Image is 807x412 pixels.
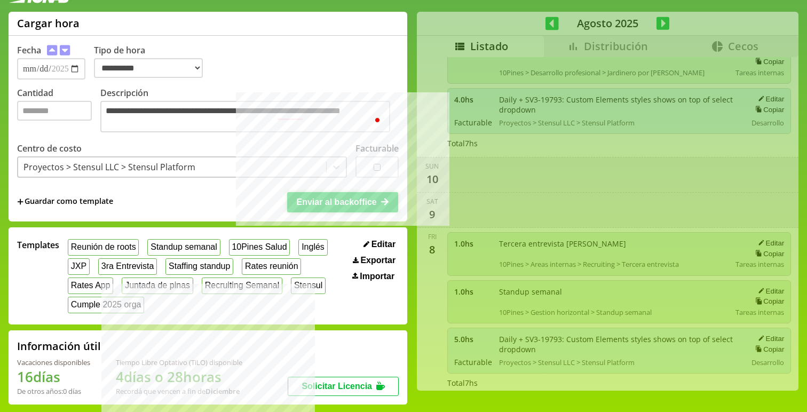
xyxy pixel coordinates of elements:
[17,239,59,251] span: Templates
[17,196,23,208] span: +
[355,142,399,154] label: Facturable
[287,192,398,212] button: Enviar al backoffice
[68,258,90,275] button: JXP
[98,258,157,275] button: 3ra Entrevista
[360,272,394,281] span: Importar
[360,256,395,265] span: Exportar
[296,197,376,207] span: Enviar al backoffice
[116,367,242,386] h1: 4 días o 28 horas
[17,16,80,30] h1: Cargar hora
[17,101,92,121] input: Cantidad
[17,196,113,208] span: +Guardar como template
[17,87,100,135] label: Cantidad
[350,255,399,266] button: Exportar
[17,339,101,353] h2: Información útil
[165,258,233,275] button: Staffing standup
[291,278,326,294] button: Stensul
[94,58,203,78] select: Tipo de hora
[23,161,195,173] div: Proyectos > Stensul LLC > Stensul Platform
[229,239,290,256] button: 10Pines Salud
[17,367,90,386] h1: 16 días
[122,278,193,294] button: Juntada de pinas
[68,278,113,294] button: Rates App
[360,239,399,250] button: Editar
[17,386,90,396] div: De otros años: 0 días
[68,297,144,313] button: Cumple 2025 orga
[242,258,301,275] button: Rates reunión
[100,87,399,135] label: Descripción
[116,386,242,396] div: Recordá que vencen a fin de
[17,358,90,367] div: Vacaciones disponibles
[202,278,282,294] button: Recruiting Semanal
[68,239,139,256] button: Reunión de roots
[288,377,399,396] button: Solicitar Licencia
[17,142,82,154] label: Centro de costo
[298,239,327,256] button: Inglés
[94,44,211,80] label: Tipo de hora
[116,358,242,367] div: Tiempo Libre Optativo (TiLO) disponible
[205,386,240,396] b: Diciembre
[147,239,220,256] button: Standup semanal
[17,44,41,56] label: Fecha
[371,240,395,249] span: Editar
[100,101,390,132] textarea: To enrich screen reader interactions, please activate Accessibility in Grammarly extension settings
[302,382,372,391] span: Solicitar Licencia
